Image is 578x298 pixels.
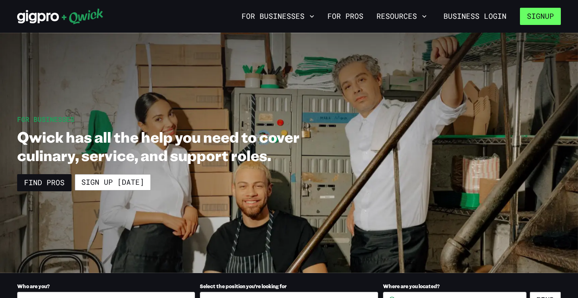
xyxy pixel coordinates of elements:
[373,9,430,23] button: Resources
[75,174,151,190] a: Sign up [DATE]
[437,8,513,25] a: Business Login
[17,283,50,289] span: Who are you?
[17,115,74,123] span: For Businesses
[17,174,72,191] a: Find Pros
[324,9,367,23] a: For Pros
[238,9,318,23] button: For Businesses
[17,128,343,164] h1: Qwick has all the help you need to cover culinary, service, and support roles.
[200,283,287,289] span: Select the position you’re looking for
[520,8,561,25] button: Signup
[383,283,440,289] span: Where are you located?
